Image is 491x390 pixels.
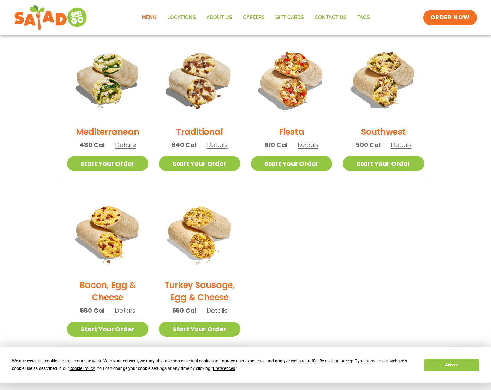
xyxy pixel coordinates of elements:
[76,126,139,138] h2: Mediterranean
[298,140,318,149] span: Details
[355,140,381,150] span: 500 Cal
[430,13,470,22] span: ORDER NOW
[172,140,197,150] span: 640 Cal
[176,126,223,138] h2: Traditional
[352,10,375,26] a: FAQs
[172,306,197,315] span: 560 Cal
[137,10,162,26] a: Menu
[391,140,412,149] span: Details
[67,156,149,171] a: Start Your Order
[270,10,309,26] a: GIFT CARDS
[115,306,136,315] span: Details
[12,358,416,372] div: We use essential cookies to make our site work. With your consent, we may also use non-essential ...
[247,376,310,385] a: Menú en español
[213,366,235,371] span: Preferences
[251,156,333,171] a: Start Your Order
[67,192,149,274] img: Product photo for Bacon, Egg & Cheese
[69,366,95,371] span: Cookie Policy
[159,279,240,304] h2: Turkey Sausage, Egg & Cheese
[67,279,149,304] h2: Bacon, Egg & Cheese
[201,10,238,26] a: About Us
[238,10,270,26] a: Careers
[159,192,240,274] img: Product photo for Turkey Sausage, Egg & Cheese
[207,140,228,149] span: Details
[343,156,424,171] a: Start Your Order
[424,359,479,371] button: Accept
[137,10,375,26] nav: Menu
[79,140,105,150] span: 480 Cal
[67,322,149,337] a: Start Your Order
[343,39,424,120] img: Product photo for Southwest
[206,306,227,315] span: Details
[279,126,304,138] h2: Fiesta
[115,140,136,149] span: Details
[67,39,149,120] img: Product photo for Mediterranean Breakfast Burrito
[159,39,240,120] img: Product photo for Traditional
[162,10,201,26] a: Locations
[361,126,406,138] h2: Southwest
[309,10,352,26] a: Contact Us
[423,10,477,25] a: ORDER NOW
[265,140,288,150] span: 610 Cal
[180,376,240,385] a: Menu in English
[80,306,105,315] span: 580 Cal
[159,156,240,171] a: Start Your Order
[159,322,240,337] a: Start Your Order
[251,39,333,120] img: Product photo for Fiesta
[14,4,89,32] img: new-SAG-logo-768×292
